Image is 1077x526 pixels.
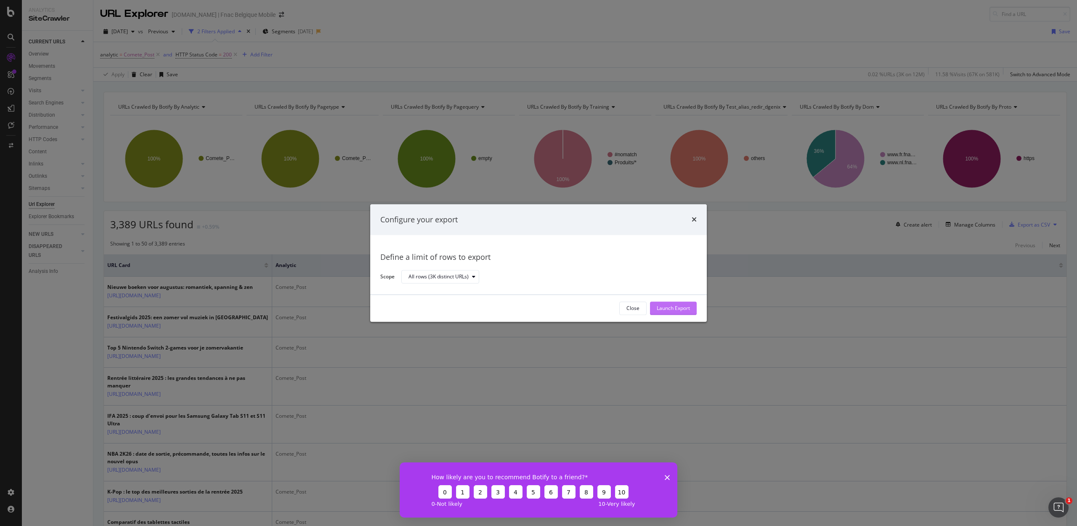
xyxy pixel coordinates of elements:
div: Launch Export [657,305,690,312]
button: Launch Export [650,302,697,315]
div: times [692,214,697,225]
span: 1 [1066,497,1072,504]
div: Close [626,305,639,312]
button: Close [619,302,647,315]
button: All rows (3K distinct URLs) [401,270,479,284]
div: All rows (3K distinct URLs) [409,275,469,280]
iframe: Intercom live chat [1048,497,1069,518]
label: Scope [380,273,395,282]
div: Define a limit of rows to export [380,252,697,263]
div: Configure your export [380,214,458,225]
div: modal [370,204,707,322]
iframe: Enquête de Botify [400,462,677,518]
